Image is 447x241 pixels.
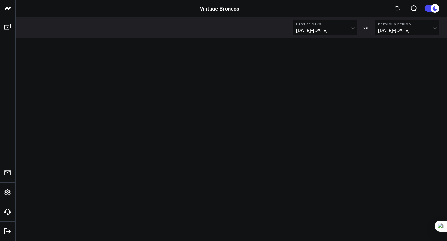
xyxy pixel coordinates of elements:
button: Previous Period[DATE]-[DATE] [375,20,439,35]
b: Last 30 Days [296,22,354,26]
a: Vintage Broncos [200,5,239,12]
div: VS [360,26,372,29]
span: [DATE] - [DATE] [378,28,436,33]
span: [DATE] - [DATE] [296,28,354,33]
b: Previous Period [378,22,436,26]
button: Last 30 Days[DATE]-[DATE] [293,20,357,35]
